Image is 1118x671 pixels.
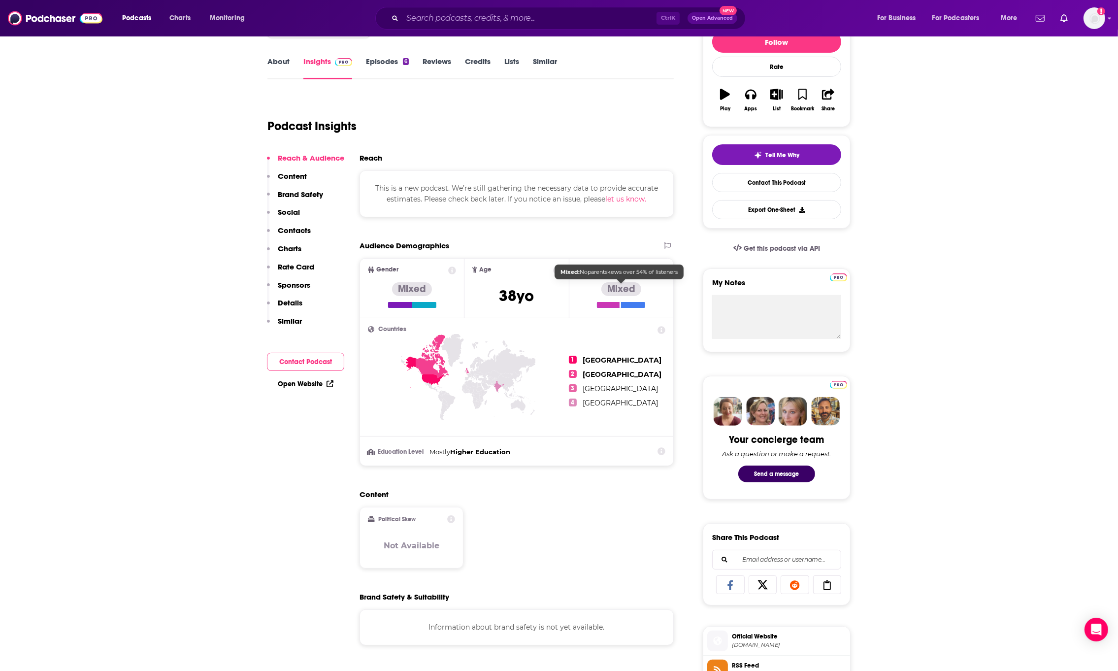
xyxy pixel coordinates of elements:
[688,12,737,24] button: Open AdvancedNew
[278,380,333,388] a: Open Website
[766,151,800,159] span: Tell Me Why
[583,370,661,379] span: [GEOGRAPHIC_DATA]
[789,82,815,118] button: Bookmark
[1085,618,1108,641] div: Open Intercom Messenger
[830,381,847,389] img: Podchaser Pro
[267,280,310,299] button: Sponsors
[366,57,409,79] a: Episodes6
[729,434,824,446] div: Your concierge team
[716,575,745,594] a: Share on Facebook
[499,286,534,305] span: 38 yo
[360,241,449,250] h2: Audience Demographics
[692,16,733,21] span: Open Advanced
[1084,7,1105,29] img: User Profile
[115,10,164,26] button: open menu
[278,298,302,307] p: Details
[994,10,1030,26] button: open menu
[583,399,658,407] span: [GEOGRAPHIC_DATA]
[732,641,846,649] span: theforward.co
[169,11,191,25] span: Charts
[8,9,102,28] img: Podchaser - Follow, Share and Rate Podcasts
[1084,7,1105,29] span: Logged in as hoffmacv
[267,353,344,371] button: Contact Podcast
[303,57,352,79] a: InsightsPodchaser Pro
[504,57,519,79] a: Lists
[385,7,755,30] div: Search podcasts, credits, & more...
[712,173,841,192] a: Contact This Podcast
[779,397,807,426] img: Jules Profile
[712,82,738,118] button: Play
[376,267,398,273] span: Gender
[725,236,828,261] a: Get this podcast via API
[926,10,994,26] button: open menu
[278,262,314,271] p: Rate Card
[583,384,658,393] span: [GEOGRAPHIC_DATA]
[744,244,820,253] span: Get this podcast via API
[870,10,928,26] button: open menu
[278,171,307,181] p: Content
[267,207,300,226] button: Social
[278,280,310,290] p: Sponsors
[210,11,245,25] span: Monitoring
[402,10,657,26] input: Search podcasts, credits, & more...
[754,151,762,159] img: tell me why sparkle
[1032,10,1049,27] a: Show notifications dropdown
[712,57,841,77] div: Rate
[360,592,449,602] h2: Brand Safety & Suitability
[384,541,439,550] h3: Not Available
[278,207,300,217] p: Social
[360,609,674,645] div: Information about brand safety is not yet available.
[479,267,492,273] span: Age
[712,144,841,165] button: tell me why sparkleTell Me Why
[712,278,841,295] label: My Notes
[712,31,841,53] button: Follow
[720,106,730,112] div: Play
[764,82,789,118] button: List
[830,273,847,281] img: Podchaser Pro
[732,632,846,641] span: Official Website
[746,397,775,426] img: Barbara Profile
[533,57,557,79] a: Similar
[811,397,840,426] img: Jon Profile
[830,272,847,281] a: Pro website
[722,450,831,458] div: Ask a question or make a request.
[569,370,577,378] span: 2
[278,244,301,253] p: Charts
[583,356,661,365] span: [GEOGRAPHIC_DATA]
[714,397,742,426] img: Sydney Profile
[560,268,678,275] span: No parent skews over 54% of listeners
[267,316,302,335] button: Similar
[738,466,815,482] button: Send a message
[267,153,344,171] button: Reach & Audience
[569,399,577,406] span: 4
[605,194,646,204] button: let us know.
[1001,11,1018,25] span: More
[601,282,641,296] div: Mixed
[569,384,577,392] span: 3
[773,106,781,112] div: List
[267,298,302,316] button: Details
[745,106,757,112] div: Apps
[720,6,737,15] span: New
[830,379,847,389] a: Pro website
[278,190,323,199] p: Brand Safety
[465,57,491,79] a: Credits
[822,106,835,112] div: Share
[360,490,666,499] h2: Content
[1084,7,1105,29] button: Show profile menu
[781,575,809,594] a: Share on Reddit
[278,153,344,163] p: Reach & Audience
[813,575,842,594] a: Copy Link
[816,82,841,118] button: Share
[360,153,382,163] h2: Reach
[429,448,450,456] span: Mostly
[707,631,846,651] a: Official Website[DOMAIN_NAME]
[712,533,779,542] h3: Share This Podcast
[267,190,323,208] button: Brand Safety
[375,184,658,203] span: This is a new podcast. We’re still gathering the necessary data to provide accurate estimates. Pl...
[203,10,258,26] button: open menu
[267,244,301,262] button: Charts
[749,575,777,594] a: Share on X/Twitter
[267,171,307,190] button: Content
